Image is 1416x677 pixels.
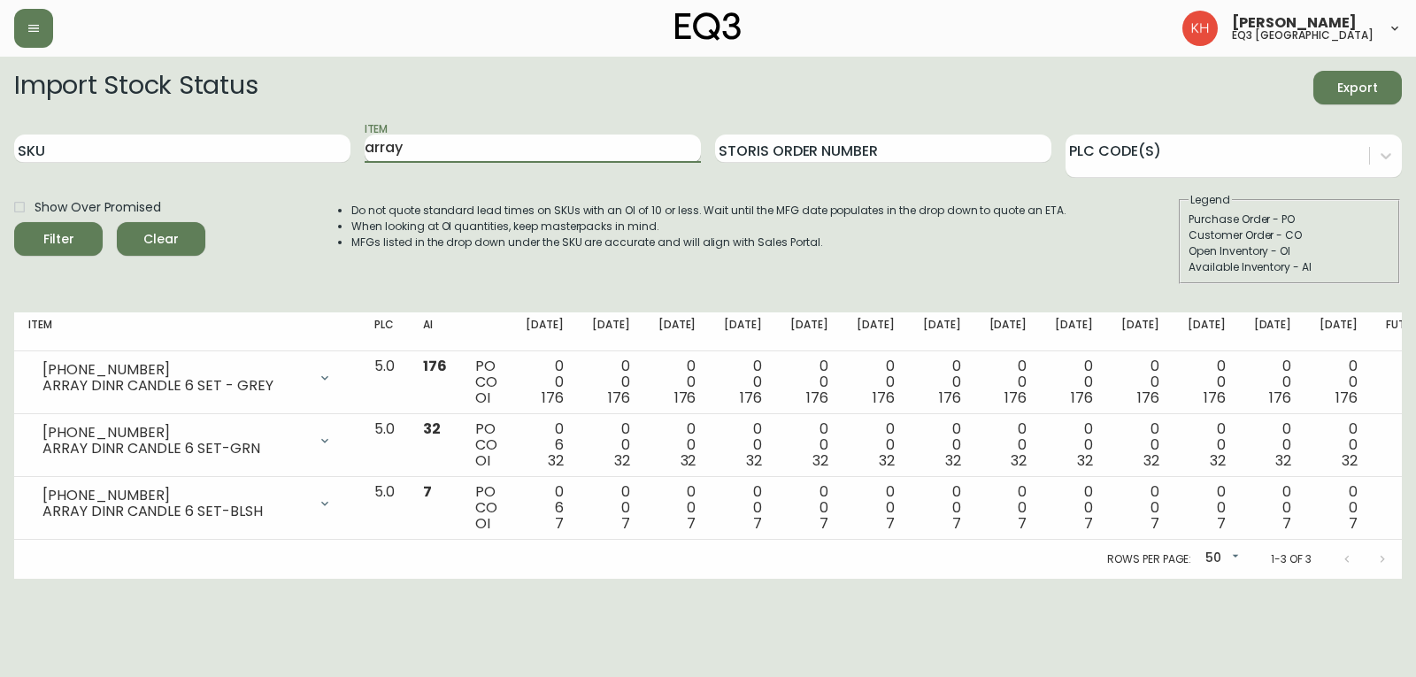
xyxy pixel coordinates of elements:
[475,421,497,469] div: PO CO
[873,388,895,408] span: 176
[1188,421,1226,469] div: 0 0
[409,312,461,351] th: AI
[28,358,346,397] div: [PHONE_NUMBER]ARRAY DINR CANDLE 6 SET - GREY
[1349,513,1358,534] span: 7
[790,484,828,532] div: 0 0
[812,450,828,471] span: 32
[658,358,696,406] div: 0 0
[542,388,564,408] span: 176
[512,312,578,351] th: [DATE]
[42,488,307,504] div: [PHONE_NUMBER]
[989,358,1027,406] div: 0 0
[1271,551,1312,567] p: 1-3 of 3
[806,388,828,408] span: 176
[1055,484,1093,532] div: 0 0
[360,351,409,414] td: 5.0
[1121,421,1159,469] div: 0 0
[1254,358,1292,406] div: 0 0
[42,441,307,457] div: ARRAY DINR CANDLE 6 SET-GRN
[1232,30,1374,41] h5: eq3 [GEOGRAPHIC_DATA]
[592,358,630,406] div: 0 0
[1150,513,1159,534] span: 7
[360,477,409,540] td: 5.0
[1011,450,1027,471] span: 32
[1188,484,1226,532] div: 0 0
[1217,513,1226,534] span: 7
[1121,484,1159,532] div: 0 0
[131,228,191,250] span: Clear
[475,450,490,471] span: OI
[35,198,161,217] span: Show Over Promised
[1342,450,1358,471] span: 32
[1254,421,1292,469] div: 0 0
[1189,243,1390,259] div: Open Inventory - OI
[658,421,696,469] div: 0 0
[423,481,432,502] span: 7
[1004,388,1027,408] span: 176
[1107,312,1174,351] th: [DATE]
[351,235,1066,250] li: MFGs listed in the drop down under the SKU are accurate and will align with Sales Portal.
[1137,388,1159,408] span: 176
[548,450,564,471] span: 32
[675,12,741,41] img: logo
[1182,11,1218,46] img: 6bce50593809ea0ae37ab3ec28db6a8b
[658,484,696,532] div: 0 0
[614,450,630,471] span: 32
[857,358,895,406] div: 0 0
[1041,312,1107,351] th: [DATE]
[42,504,307,519] div: ARRAY DINR CANDLE 6 SET-BLSH
[975,312,1042,351] th: [DATE]
[644,312,711,351] th: [DATE]
[1320,358,1358,406] div: 0 0
[724,358,762,406] div: 0 0
[555,513,564,534] span: 7
[1188,358,1226,406] div: 0 0
[923,484,961,532] div: 0 0
[526,358,564,406] div: 0 0
[592,421,630,469] div: 0 0
[989,484,1027,532] div: 0 0
[1313,71,1402,104] button: Export
[1189,192,1232,208] legend: Legend
[740,388,762,408] span: 176
[360,312,409,351] th: PLC
[1055,358,1093,406] div: 0 0
[526,484,564,532] div: 0 6
[578,312,644,351] th: [DATE]
[423,356,447,376] span: 176
[43,228,74,250] div: Filter
[1055,421,1093,469] div: 0 0
[776,312,843,351] th: [DATE]
[1107,551,1191,567] p: Rows per page:
[1143,450,1159,471] span: 32
[1189,227,1390,243] div: Customer Order - CO
[14,222,103,256] button: Filter
[724,421,762,469] div: 0 0
[1084,513,1093,534] span: 7
[42,362,307,378] div: [PHONE_NUMBER]
[923,421,961,469] div: 0 0
[1189,212,1390,227] div: Purchase Order - PO
[1121,358,1159,406] div: 0 0
[28,421,346,460] div: [PHONE_NUMBER]ARRAY DINR CANDLE 6 SET-GRN
[42,425,307,441] div: [PHONE_NUMBER]
[475,513,490,534] span: OI
[857,421,895,469] div: 0 0
[117,222,205,256] button: Clear
[621,513,630,534] span: 7
[886,513,895,534] span: 7
[909,312,975,351] th: [DATE]
[1335,388,1358,408] span: 176
[1198,544,1243,573] div: 50
[746,450,762,471] span: 32
[1327,77,1388,99] span: Export
[28,484,346,523] div: [PHONE_NUMBER]ARRAY DINR CANDLE 6 SET-BLSH
[790,358,828,406] div: 0 0
[674,388,696,408] span: 176
[1282,513,1291,534] span: 7
[879,450,895,471] span: 32
[592,484,630,532] div: 0 0
[724,484,762,532] div: 0 0
[1240,312,1306,351] th: [DATE]
[923,358,961,406] div: 0 0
